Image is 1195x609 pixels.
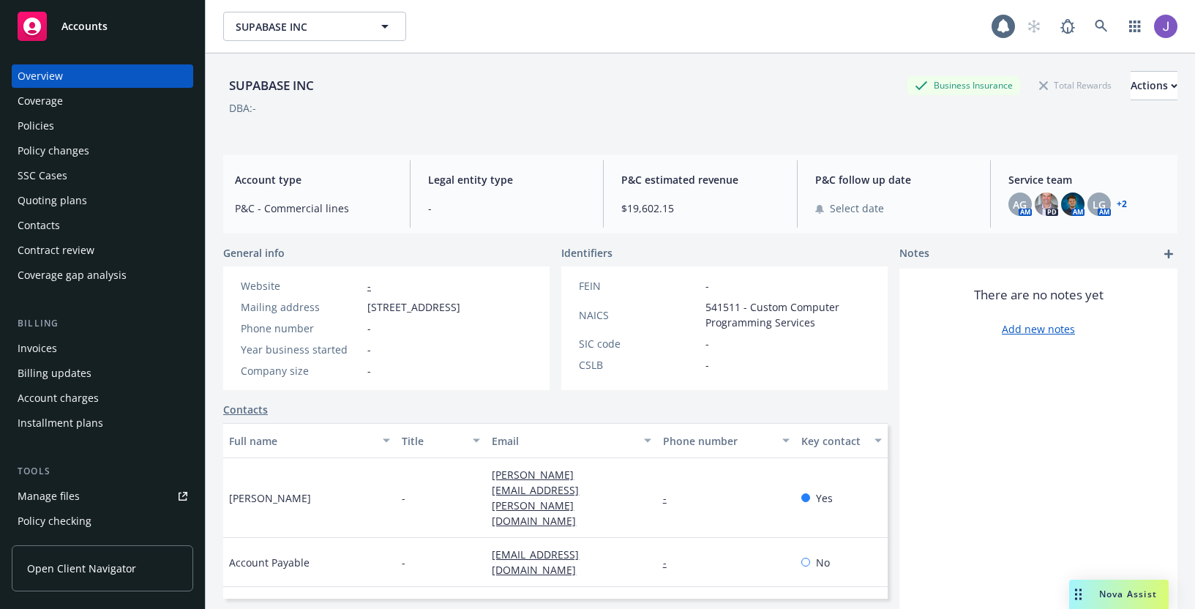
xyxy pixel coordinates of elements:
div: Billing updates [18,362,91,385]
div: Quoting plans [18,189,87,212]
a: add [1160,245,1177,263]
span: - [402,490,405,506]
a: Quoting plans [12,189,193,212]
a: +2 [1117,200,1127,209]
span: - [402,555,405,570]
div: Policy changes [18,139,89,162]
span: - [705,336,709,351]
a: - [663,491,678,505]
a: Switch app [1120,12,1150,41]
span: General info [223,245,285,261]
span: - [367,363,371,378]
a: [EMAIL_ADDRESS][DOMAIN_NAME] [492,548,588,577]
img: photo [1061,193,1085,216]
a: Contacts [12,214,193,237]
img: photo [1035,193,1058,216]
a: Start snowing [1019,12,1049,41]
a: Overview [12,64,193,88]
div: Phone number [663,433,773,449]
div: Company size [241,363,362,378]
a: Policy checking [12,509,193,533]
div: Tools [12,464,193,479]
div: FEIN [579,278,700,294]
div: Policies [18,114,54,138]
span: - [705,278,709,294]
span: - [367,342,371,357]
a: Contract review [12,239,193,262]
span: - [705,357,709,373]
span: - [367,321,371,336]
div: Drag to move [1069,580,1087,609]
span: Account Payable [229,555,310,570]
a: Invoices [12,337,193,360]
span: Service team [1008,172,1166,187]
div: Account charges [18,386,99,410]
div: Manage files [18,485,80,508]
span: Select date [830,201,884,216]
button: Nova Assist [1069,580,1169,609]
a: Report a Bug [1053,12,1082,41]
div: Business Insurance [907,76,1020,94]
span: P&C estimated revenue [621,172,779,187]
button: SUPABASE INC [223,12,406,41]
span: SUPABASE INC [236,19,362,34]
button: Key contact [795,423,888,458]
div: Installment plans [18,411,103,435]
a: SSC Cases [12,164,193,187]
a: Contacts [223,402,268,417]
span: [STREET_ADDRESS] [367,299,460,315]
a: Billing updates [12,362,193,385]
span: There are no notes yet [974,286,1104,304]
div: Coverage [18,89,63,113]
div: CSLB [579,357,700,373]
span: AG [1013,197,1027,212]
span: P&C follow up date [815,172,973,187]
div: Contract review [18,239,94,262]
a: Installment plans [12,411,193,435]
div: Mailing address [241,299,362,315]
button: Actions [1131,71,1177,100]
span: $19,602.15 [621,201,779,216]
span: No [816,555,830,570]
div: Billing [12,316,193,331]
div: Policy checking [18,509,91,533]
div: Email [492,433,634,449]
div: SUPABASE INC [223,76,320,95]
span: Accounts [61,20,108,32]
a: Manage files [12,485,193,508]
a: Policies [12,114,193,138]
div: SSC Cases [18,164,67,187]
a: - [367,279,371,293]
a: Policy changes [12,139,193,162]
a: Coverage gap analysis [12,264,193,287]
div: Phone number [241,321,362,336]
a: Account charges [12,386,193,410]
button: Full name [223,423,396,458]
span: Nova Assist [1099,588,1157,600]
button: Phone number [657,423,795,458]
span: P&C - Commercial lines [235,201,392,216]
div: Invoices [18,337,57,360]
span: - [428,201,585,216]
div: Total Rewards [1032,76,1119,94]
span: Yes [816,490,833,506]
span: [PERSON_NAME] [229,490,311,506]
div: NAICS [579,307,700,323]
div: Website [241,278,362,294]
div: Title [402,433,464,449]
div: Contacts [18,214,60,237]
a: Search [1087,12,1116,41]
a: Coverage [12,89,193,113]
a: [PERSON_NAME][EMAIL_ADDRESS][PERSON_NAME][DOMAIN_NAME] [492,468,588,528]
button: Email [486,423,656,458]
div: DBA: - [229,100,256,116]
span: Notes [899,245,929,263]
span: Identifiers [561,245,613,261]
div: SIC code [579,336,700,351]
img: photo [1154,15,1177,38]
div: Actions [1131,72,1177,100]
div: Overview [18,64,63,88]
a: - [663,556,678,569]
a: Accounts [12,6,193,47]
div: Full name [229,433,374,449]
